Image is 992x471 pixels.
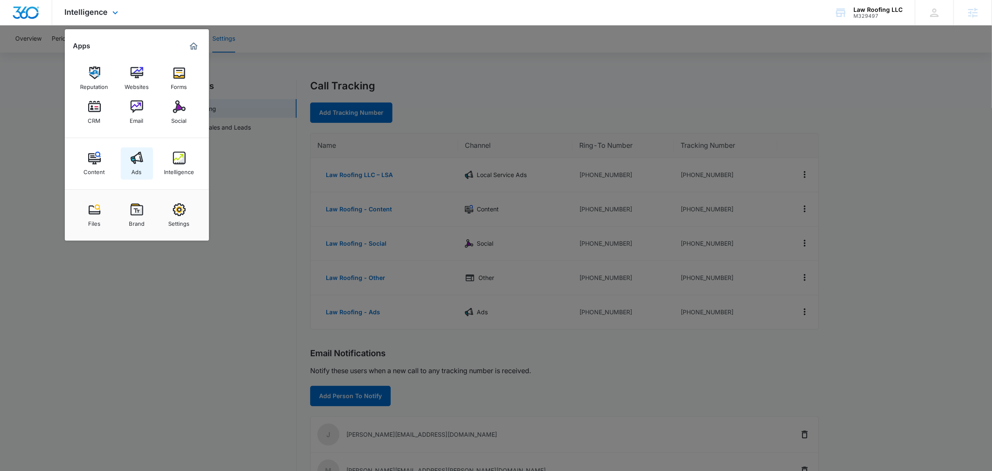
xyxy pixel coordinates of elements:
a: Ads [121,147,153,180]
div: Brand [129,216,144,227]
div: Forms [171,79,187,90]
a: CRM [78,96,111,128]
div: Files [88,216,100,227]
a: Marketing 360® Dashboard [187,39,200,53]
div: account id [853,13,903,19]
a: Intelligence [163,147,195,180]
div: CRM [88,113,101,124]
a: Social [163,96,195,128]
a: Reputation [78,62,111,94]
div: Intelligence [164,164,194,175]
div: Websites [125,79,149,90]
a: Content [78,147,111,180]
a: Brand [121,199,153,231]
div: Content [84,164,105,175]
div: Settings [169,216,190,227]
span: Intelligence [65,8,108,17]
div: account name [853,6,903,13]
a: Websites [121,62,153,94]
div: Social [172,113,187,124]
a: Forms [163,62,195,94]
a: Email [121,96,153,128]
div: Ads [132,164,142,175]
div: Email [130,113,144,124]
h2: Apps [73,42,91,50]
div: Reputation [81,79,108,90]
a: Files [78,199,111,231]
a: Settings [163,199,195,231]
